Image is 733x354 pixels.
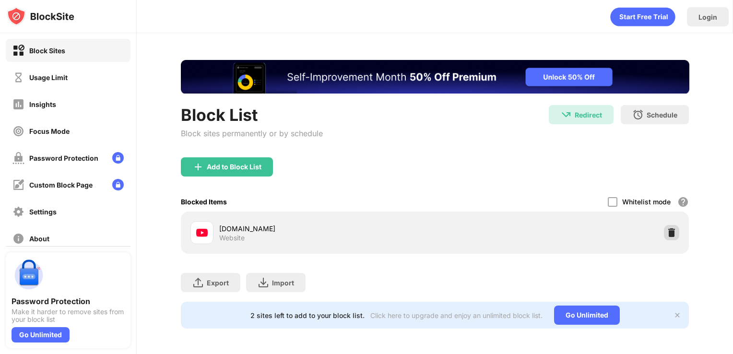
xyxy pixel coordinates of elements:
div: About [29,235,49,243]
div: Usage Limit [29,73,68,82]
img: about-off.svg [12,233,24,245]
div: Whitelist mode [622,198,671,206]
div: Make it harder to remove sites from your block list [12,308,125,323]
img: settings-off.svg [12,206,24,218]
div: Go Unlimited [12,327,70,342]
div: animation [610,7,675,26]
img: customize-block-page-off.svg [12,179,24,191]
div: 2 sites left to add to your block list. [250,311,365,319]
img: lock-menu.svg [112,179,124,190]
img: favicons [196,227,208,238]
img: logo-blocksite.svg [7,7,74,26]
img: block-on.svg [12,45,24,57]
div: Block Sites [29,47,65,55]
div: Settings [29,208,57,216]
div: Export [207,279,229,287]
img: focus-off.svg [12,125,24,137]
div: Import [272,279,294,287]
img: password-protection-off.svg [12,152,24,164]
div: Block sites permanently or by schedule [181,129,323,138]
iframe: Sign in with Google Dialog [536,10,723,121]
img: time-usage-off.svg [12,71,24,83]
div: Click here to upgrade and enjoy an unlimited block list. [370,311,543,319]
img: insights-off.svg [12,98,24,110]
div: Insights [29,100,56,108]
img: push-password-protection.svg [12,258,46,293]
img: x-button.svg [674,311,681,319]
div: [DOMAIN_NAME] [219,224,435,234]
div: Password Protection [12,296,125,306]
div: Custom Block Page [29,181,93,189]
iframe: Banner [181,60,689,94]
div: Website [219,234,245,242]
img: lock-menu.svg [112,152,124,164]
div: Focus Mode [29,127,70,135]
div: Password Protection [29,154,98,162]
div: Go Unlimited [554,306,620,325]
div: Add to Block List [207,163,261,171]
div: Block List [181,105,323,125]
div: Blocked Items [181,198,227,206]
